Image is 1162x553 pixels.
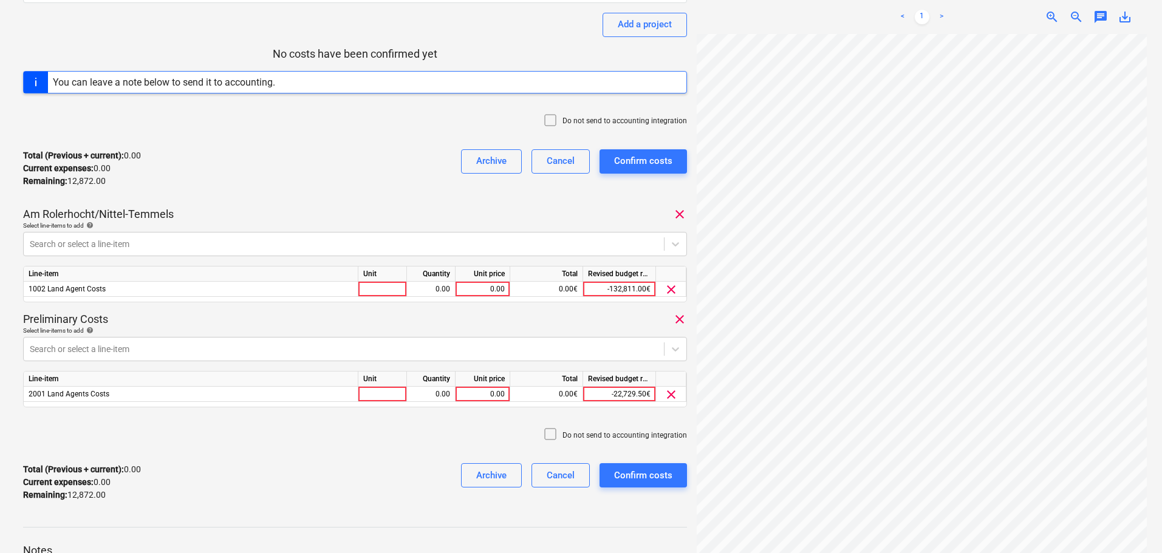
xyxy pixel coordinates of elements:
[23,477,94,487] strong: Current expenses :
[456,371,510,387] div: Unit price
[412,387,450,402] div: 0.00
[461,463,522,487] button: Archive
[476,467,507,483] div: Archive
[23,464,124,474] strong: Total (Previous + current) :
[23,207,174,222] p: Am Rolerhocht/Nittel-Temmels
[23,222,687,229] div: Select line-items to add
[1118,10,1132,24] span: save_alt
[510,266,583,282] div: Total
[407,371,456,387] div: Quantity
[23,490,67,500] strong: Remaining :
[412,282,450,297] div: 0.00
[510,282,583,297] div: 0.00€
[84,222,94,229] span: help
[23,162,111,175] p: 0.00
[23,463,141,476] p: 0.00
[23,476,111,489] p: 0.00
[23,175,106,188] p: 12,872.00
[23,151,124,160] strong: Total (Previous + current) :
[1045,10,1059,24] span: zoom_in
[23,489,106,501] p: 12,872.00
[583,282,656,297] div: -132,811.00€
[1093,10,1108,24] span: chat
[672,312,687,327] span: clear
[915,10,929,24] a: Page 1 is your current page
[562,116,687,126] p: Do not send to accounting integration
[23,312,108,327] p: Preliminary Costs
[510,371,583,387] div: Total
[618,16,672,32] div: Add a project
[461,149,522,174] button: Archive
[460,282,505,297] div: 0.00
[614,467,672,483] div: Confirm costs
[358,266,407,282] div: Unit
[53,76,275,88] div: You can leave a note below to send it to accounting.
[23,327,687,334] div: Select line-items to add
[460,387,505,402] div: 0.00
[547,467,575,483] div: Cancel
[456,266,510,282] div: Unit price
[603,13,687,37] button: Add a project
[29,390,109,398] span: 2001 Land Agents Costs
[562,430,687,441] p: Do not send to accounting integration
[934,10,949,24] a: Next page
[583,371,656,387] div: Revised budget remaining
[600,463,687,487] button: Confirm costs
[84,327,94,334] span: help
[600,149,687,174] button: Confirm costs
[1069,10,1084,24] span: zoom_out
[664,387,678,402] span: clear
[24,266,358,282] div: Line-item
[583,266,656,282] div: Revised budget remaining
[23,163,94,173] strong: Current expenses :
[583,387,656,402] div: -22,729.50€
[531,149,590,174] button: Cancel
[614,153,672,169] div: Confirm costs
[24,371,358,387] div: Line-item
[23,47,687,61] p: No costs have been confirmed yet
[23,149,141,162] p: 0.00
[407,266,456,282] div: Quantity
[476,153,507,169] div: Archive
[531,463,590,487] button: Cancel
[895,10,910,24] a: Previous page
[547,153,575,169] div: Cancel
[510,387,583,402] div: 0.00€
[664,282,678,297] span: clear
[29,285,106,293] span: 1002 Land Agent Costs
[358,371,407,387] div: Unit
[23,176,67,186] strong: Remaining :
[672,207,687,222] span: clear
[1101,495,1162,553] iframe: Chat Widget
